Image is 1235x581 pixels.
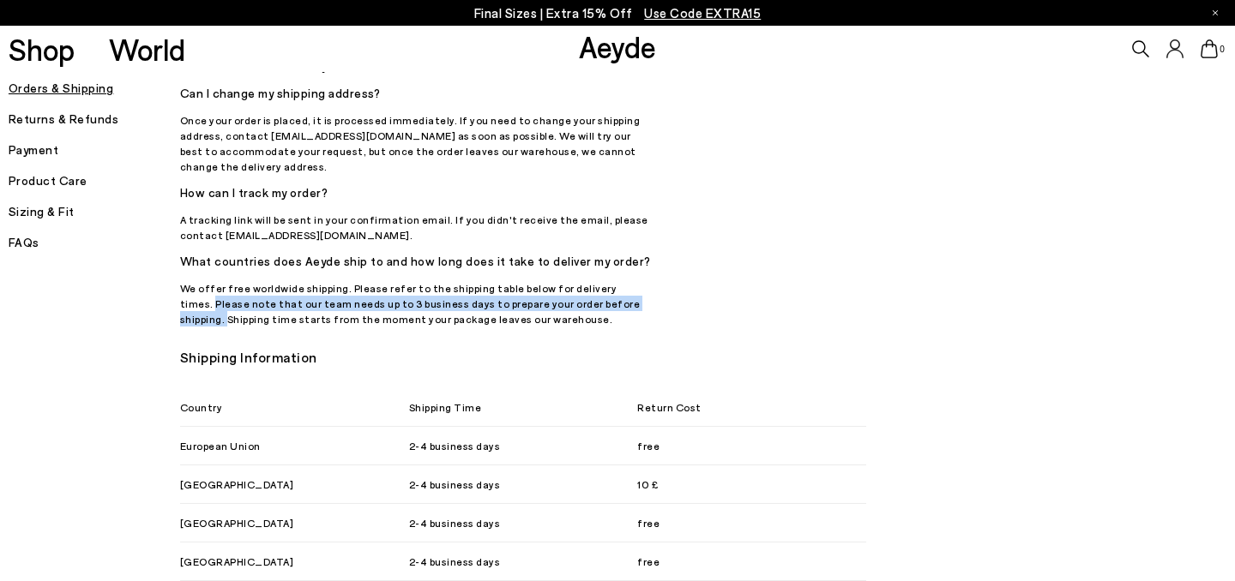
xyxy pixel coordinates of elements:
[9,76,180,100] h5: Orders & Shipping
[180,397,409,417] span: Country
[474,3,762,24] p: Final Sizes | Extra 15% Off
[1201,39,1218,58] a: 0
[180,212,652,243] p: A tracking link will be sent in your confirmation email. If you didn't receive the email, please ...
[180,512,409,533] span: [GEOGRAPHIC_DATA]
[180,474,409,494] span: [GEOGRAPHIC_DATA]
[637,397,866,417] span: Return Cost
[9,34,75,64] a: Shop
[180,181,652,205] h5: How can I track my order?
[579,28,656,64] a: Aeyde
[1218,45,1226,54] span: 0
[637,435,866,456] span: free
[637,512,866,533] span: free
[180,249,652,273] h5: What countries does Aeyde ship to and how long does it take to deliver my order?
[409,474,638,494] span: 2-4 business days
[9,138,180,162] h5: Payment
[9,107,180,131] h5: Returns & Refunds
[409,551,638,572] span: 2-4 business days
[9,169,180,193] h5: Product Care
[180,435,409,456] span: European Union
[180,280,652,326] p: We offer free worldwide shipping. Please refer to the shipping table below for delivery times. Pl...
[180,551,409,572] span: [GEOGRAPHIC_DATA]
[409,397,638,417] span: Shipping Time
[409,435,638,456] span: 2-4 business days
[644,5,761,21] span: Navigate to /collections/ss25-final-sizes
[409,512,638,533] span: 2-4 business days
[180,112,652,174] p: Once your order is placed, it is processed immediately. If you need to change your shipping addre...
[180,344,1072,371] h3: Shipping Information
[637,551,866,572] span: free
[9,200,180,224] h5: Sizing & Fit
[9,231,180,255] h5: FAQs
[180,81,652,105] h5: Can I change my shipping address?
[637,474,866,494] span: 10 £
[109,34,185,64] a: World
